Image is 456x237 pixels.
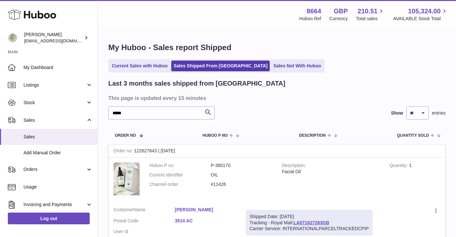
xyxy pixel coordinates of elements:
span: Invoicing and Payments [23,202,86,208]
h2: Last 3 months sales shipped from [GEOGRAPHIC_DATA] [108,79,285,88]
span: Sales [23,134,93,140]
a: 105,324.00 AVAILABLE Stock Total [393,7,448,22]
span: Orders [23,166,86,173]
a: Log out [8,213,90,224]
div: 122627643 | [DATE] [109,145,445,158]
span: Total sales [356,16,385,22]
h1: My Huboo - Sales report Shipped [108,42,446,53]
dt: Name [114,207,175,215]
span: Sales [23,117,86,123]
dt: Huboo P no [149,162,211,169]
span: Usage [23,184,93,190]
span: Huboo P no [203,133,228,138]
td: 1 [385,158,445,202]
div: Shipped Date: [DATE] [250,214,369,220]
a: 210.51 Total sales [356,7,385,22]
img: hello@thefacialcuppingexpert.com [8,33,18,43]
dd: P-380170 [211,162,272,169]
span: Description [299,133,326,138]
div: [PERSON_NAME] [24,32,83,44]
a: LA071627283GB [294,220,329,225]
dt: Channel order [149,181,211,188]
label: Show [391,110,403,116]
h3: This page is updated every 15 minutes [108,94,444,102]
a: 3514 AC [175,218,236,224]
span: Listings [23,82,86,88]
strong: Order no [114,148,134,155]
span: Customer [114,207,133,212]
div: Currency [329,16,348,22]
div: Carrier Service: INTERNATIONALPARCELTRACKEDCPIP [250,226,369,232]
span: AVAILABLE Stock Total [393,16,448,22]
span: Quantity Sold [397,133,429,138]
div: Huboo Ref [299,16,321,22]
div: Tracking - Royal Mail: [246,210,372,236]
strong: Description [282,163,306,170]
dt: Current identifier [149,172,211,178]
div: Facial Oil [282,169,380,175]
a: Sales Not With Huboo [271,61,323,71]
span: Stock [23,100,86,106]
span: Order No [115,133,136,138]
strong: Quantity [389,163,409,170]
img: 86641712262092.png [114,162,140,195]
a: Current Sales with Huboo [110,61,170,71]
span: [EMAIL_ADDRESS][DOMAIN_NAME] [24,38,96,43]
span: My Dashboard [23,64,93,71]
dd: #11426 [211,181,272,188]
strong: 8664 [307,7,321,16]
dt: User Id [114,229,175,235]
span: 210.51 [357,7,377,16]
span: entries [432,110,446,116]
span: Add Manual Order [23,150,93,156]
dt: Postal Code [114,218,175,226]
a: [PERSON_NAME] [175,207,236,213]
span: 105,324.00 [408,7,441,16]
a: Sales Shipped From [GEOGRAPHIC_DATA] [171,61,270,71]
strong: GBP [334,7,348,16]
dd: OIL [211,172,272,178]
